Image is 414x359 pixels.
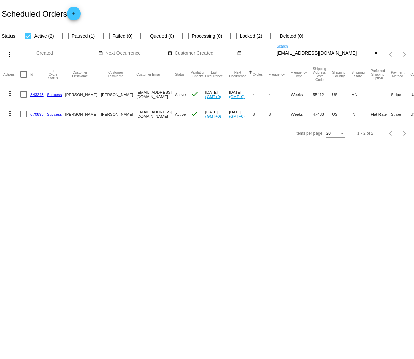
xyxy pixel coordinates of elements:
[101,104,136,124] mat-cell: [PERSON_NAME]
[136,84,175,104] mat-cell: [EMAIL_ADDRESS][DOMAIN_NAME]
[371,69,385,80] button: Change sorting for PreferredShippingOption
[277,51,373,56] input: Search
[332,71,345,78] button: Change sorting for ShippingCountry
[384,48,398,61] button: Previous page
[269,72,285,76] button: Change sorting for Frequency
[175,51,236,56] input: Customer Created
[391,104,410,124] mat-cell: Stripe
[374,51,378,56] mat-icon: close
[295,131,323,136] div: Items per page:
[313,67,326,82] button: Change sorting for ShippingPostcode
[65,104,101,124] mat-cell: [PERSON_NAME]
[191,90,199,98] mat-icon: check
[229,104,253,124] mat-cell: [DATE]
[326,131,331,136] span: 20
[30,92,44,97] a: 843243
[175,112,186,116] span: Active
[72,32,95,40] span: Paused (1)
[291,71,307,78] button: Change sorting for FrequencyType
[47,69,59,80] button: Change sorting for LastProcessingCycleId
[5,51,14,59] mat-icon: more_vert
[70,11,78,19] mat-icon: add
[65,84,101,104] mat-cell: [PERSON_NAME]
[98,51,103,56] mat-icon: date_range
[391,71,404,78] button: Change sorting for PaymentMethod.Type
[391,84,410,104] mat-cell: Stripe
[253,72,263,76] button: Change sorting for Cycles
[101,84,136,104] mat-cell: [PERSON_NAME]
[136,104,175,124] mat-cell: [EMAIL_ADDRESS][DOMAIN_NAME]
[398,127,411,140] button: Next page
[150,32,174,40] span: Queued (0)
[373,50,380,57] button: Clear
[280,32,303,40] span: Deleted (0)
[191,110,199,118] mat-icon: check
[384,127,398,140] button: Previous page
[101,71,130,78] button: Change sorting for CustomerLastName
[205,94,221,99] a: (GMT+0)
[357,131,373,136] div: 1 - 2 of 2
[229,84,253,104] mat-cell: [DATE]
[253,104,269,124] mat-cell: 8
[36,51,97,56] input: Created
[168,51,172,56] mat-icon: date_range
[398,48,411,61] button: Next page
[229,114,245,118] a: (GMT+0)
[205,71,223,78] button: Change sorting for LastOccurrenceUtc
[229,71,246,78] button: Change sorting for NextOccurrenceUtc
[229,94,245,99] a: (GMT+0)
[105,51,166,56] input: Next Occurrence
[175,72,184,76] button: Change sorting for Status
[175,92,186,97] span: Active
[47,92,62,97] a: Success
[34,32,54,40] span: Active (2)
[6,109,14,117] mat-icon: more_vert
[240,32,262,40] span: Locked (2)
[6,90,14,98] mat-icon: more_vert
[332,84,351,104] mat-cell: US
[326,131,345,136] mat-select: Items per page:
[351,71,365,78] button: Change sorting for ShippingState
[192,32,222,40] span: Processing (0)
[47,112,62,116] a: Success
[2,33,17,39] span: Status:
[332,104,351,124] mat-cell: US
[205,104,229,124] mat-cell: [DATE]
[136,72,160,76] button: Change sorting for CustomerEmail
[205,114,221,118] a: (GMT+0)
[3,64,20,84] mat-header-cell: Actions
[237,51,242,56] mat-icon: date_range
[191,64,205,84] mat-header-cell: Validation Checks
[30,72,33,76] button: Change sorting for Id
[351,84,371,104] mat-cell: MN
[291,104,313,124] mat-cell: Weeks
[269,84,291,104] mat-cell: 4
[313,104,332,124] mat-cell: 47433
[313,84,332,104] mat-cell: 55412
[253,84,269,104] mat-cell: 4
[112,32,132,40] span: Failed (0)
[351,104,371,124] mat-cell: IN
[205,84,229,104] mat-cell: [DATE]
[291,84,313,104] mat-cell: Weeks
[65,71,95,78] button: Change sorting for CustomerFirstName
[371,104,391,124] mat-cell: Flat Rate
[30,112,44,116] a: 670893
[2,7,81,20] h2: Scheduled Orders
[269,104,291,124] mat-cell: 8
